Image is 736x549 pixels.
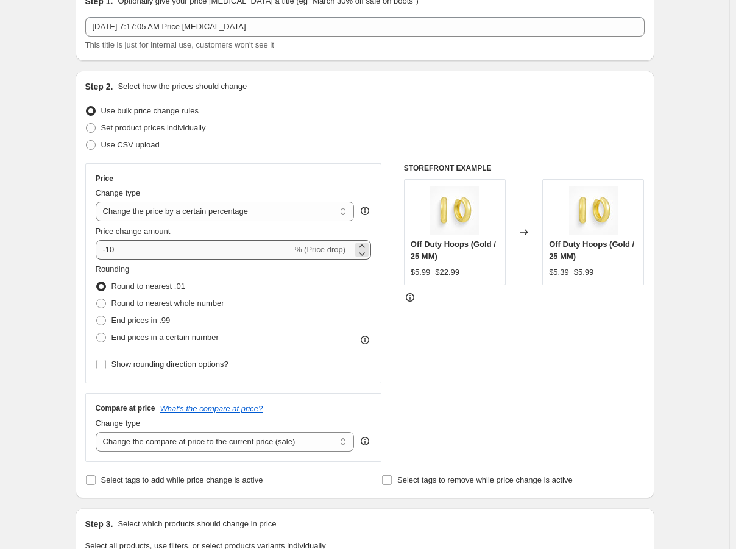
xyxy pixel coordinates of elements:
[435,266,459,278] strike: $22.99
[111,282,185,291] span: Round to nearest .01
[549,239,634,261] span: Off Duty Hoops (Gold / 25 MM)
[111,299,224,308] span: Round to nearest whole number
[96,264,130,274] span: Rounding
[96,188,141,197] span: Change type
[411,239,496,261] span: Off Duty Hoops (Gold / 25 MM)
[569,186,618,235] img: off-duty-hoops-gold_80x.jpg
[96,174,113,183] h3: Price
[295,245,345,254] span: % (Price drop)
[549,266,569,278] div: $5.39
[85,518,113,530] h2: Step 3.
[101,123,206,132] span: Set product prices individually
[101,475,263,484] span: Select tags to add while price change is active
[96,227,171,236] span: Price change amount
[85,80,113,93] h2: Step 2.
[111,316,171,325] span: End prices in .99
[404,163,645,173] h6: STOREFRONT EXAMPLE
[430,186,479,235] img: off-duty-hoops-gold_80x.jpg
[96,240,292,260] input: -15
[96,403,155,413] h3: Compare at price
[96,419,141,428] span: Change type
[101,140,160,149] span: Use CSV upload
[574,266,594,278] strike: $5.99
[359,205,371,217] div: help
[111,333,219,342] span: End prices in a certain number
[411,266,431,278] div: $5.99
[118,80,247,93] p: Select how the prices should change
[118,518,276,530] p: Select which products should change in price
[359,435,371,447] div: help
[85,40,274,49] span: This title is just for internal use, customers won't see it
[160,404,263,413] button: What's the compare at price?
[85,17,645,37] input: 30% off holiday sale
[397,475,573,484] span: Select tags to remove while price change is active
[101,106,199,115] span: Use bulk price change rules
[111,360,228,369] span: Show rounding direction options?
